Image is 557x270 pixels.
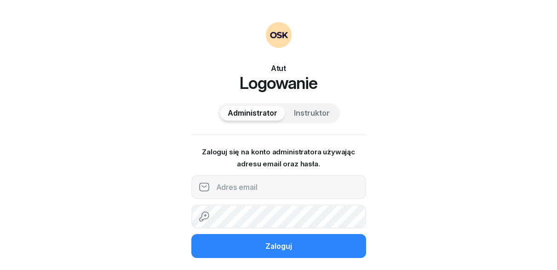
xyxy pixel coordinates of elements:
[220,106,285,121] button: Administrator
[266,22,292,48] img: OSKAdmin
[191,74,366,92] h1: Logowanie
[191,234,366,258] button: Zaloguj
[287,106,337,121] button: Instruktor
[191,146,366,170] p: Zaloguj się na konto administratora używając adresu email oraz hasła.
[191,63,366,74] div: Atut
[294,107,330,119] span: Instruktor
[265,241,292,252] div: Zaloguj
[191,175,366,199] input: Adres email
[228,107,277,119] span: Administrator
